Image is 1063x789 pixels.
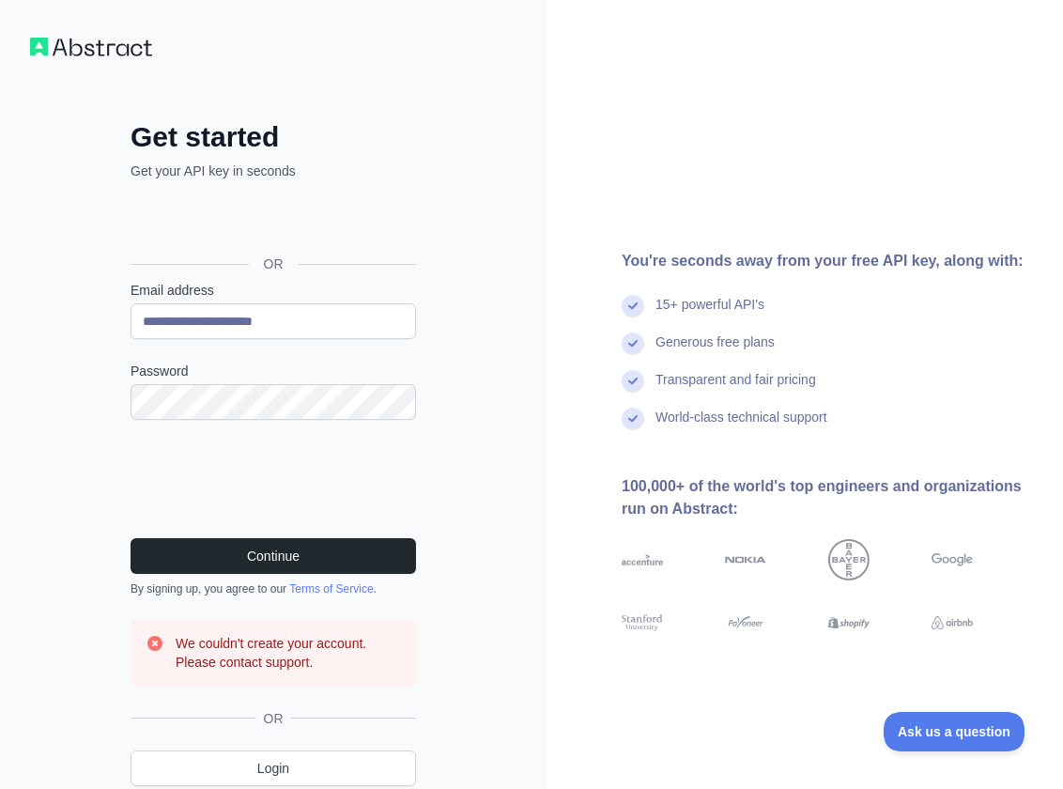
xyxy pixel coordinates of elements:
[30,38,152,56] img: Workflow
[622,612,663,633] img: stanford university
[622,475,1033,520] div: 100,000+ of the world's top engineers and organizations run on Abstract:
[828,539,870,580] img: bayer
[622,295,644,317] img: check mark
[655,295,764,333] div: 15+ powerful API's
[622,370,644,393] img: check mark
[176,634,401,672] h3: We couldn't create your account. Please contact support.
[131,442,416,516] iframe: reCAPTCHA
[256,709,291,728] span: OR
[622,250,1033,272] div: You're seconds away from your free API key, along with:
[884,712,1025,751] iframe: Toggle Customer Support
[289,582,373,596] a: Terms of Service
[622,333,644,355] img: check mark
[828,612,870,633] img: shopify
[655,370,816,408] div: Transparent and fair pricing
[131,750,416,786] a: Login
[655,408,827,445] div: World-class technical support
[131,581,416,596] div: By signing up, you agree to our .
[622,539,663,580] img: accenture
[131,120,416,154] h2: Get started
[932,612,973,633] img: airbnb
[131,538,416,574] button: Continue
[725,612,766,633] img: payoneer
[121,201,422,242] iframe: Gumb za prijavu putem Googlea
[725,539,766,580] img: nokia
[622,408,644,430] img: check mark
[249,255,299,273] span: OR
[131,162,416,180] p: Get your API key in seconds
[655,333,775,370] div: Generous free plans
[131,362,416,380] label: Password
[932,539,973,580] img: google
[131,281,416,300] label: Email address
